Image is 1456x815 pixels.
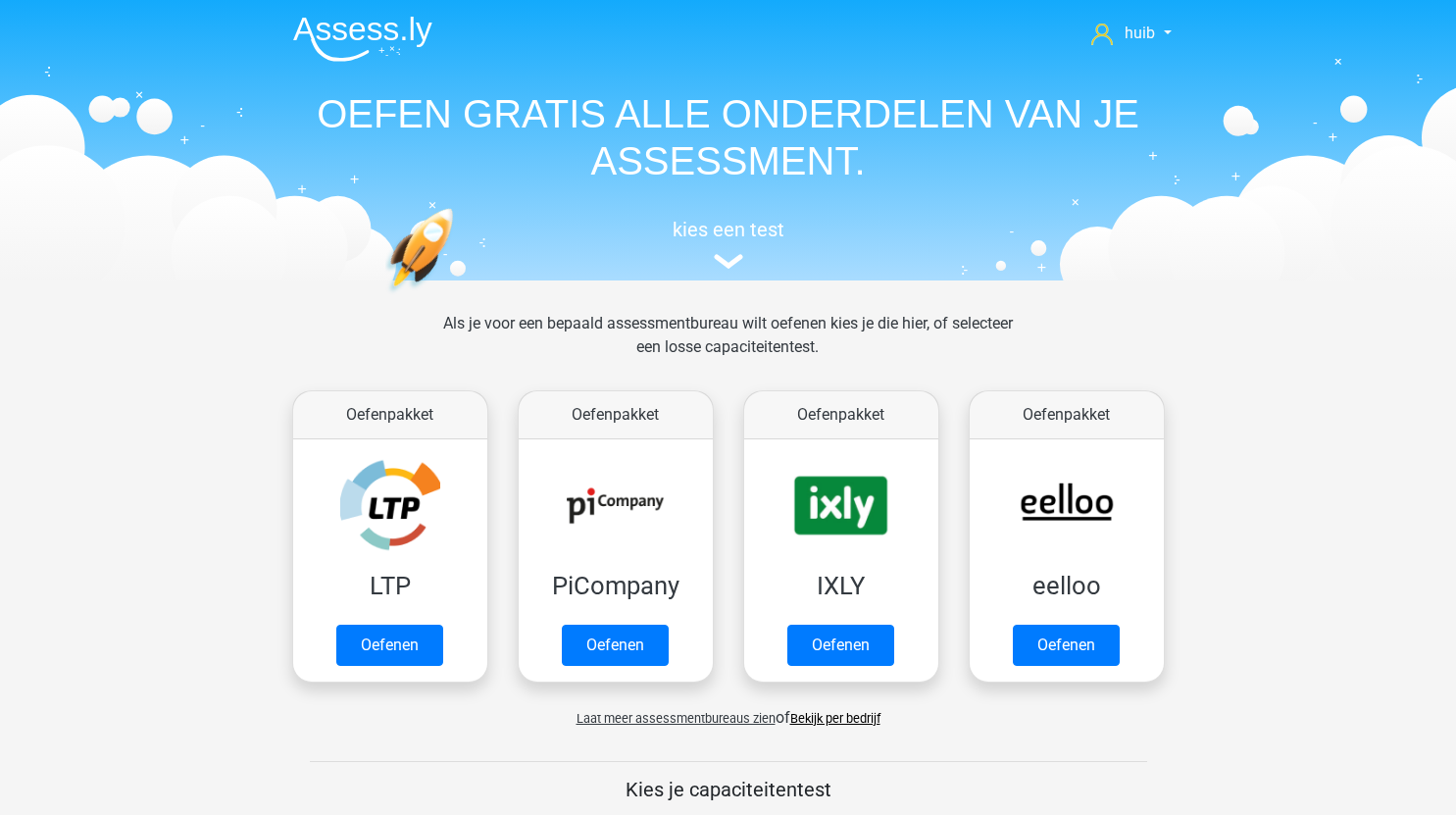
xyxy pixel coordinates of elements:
img: assessment [714,254,743,269]
div: Als je voor een bepaald assessmentbureau wilt oefenen kies je die hier, of selecteer een losse ca... [427,312,1029,382]
a: Oefenen [336,625,443,666]
h1: OEFEN GRATIS ALLE ONDERDELEN VAN JE ASSESSMENT. [277,90,1180,184]
span: huib [1125,24,1155,42]
img: oefenen [385,208,529,385]
span: Laat meer assessmentbureaus zien [577,711,776,726]
h5: Kies je capaciteitentest [310,778,1147,801]
a: kies een test [277,218,1180,270]
a: Bekijk per bedrijf [790,711,880,726]
img: Assessly [293,16,432,62]
a: huib [1083,22,1179,45]
a: Oefenen [787,625,894,666]
a: Oefenen [562,625,669,666]
div: of [277,690,1180,730]
a: Oefenen [1013,625,1120,666]
h5: kies een test [277,218,1180,241]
